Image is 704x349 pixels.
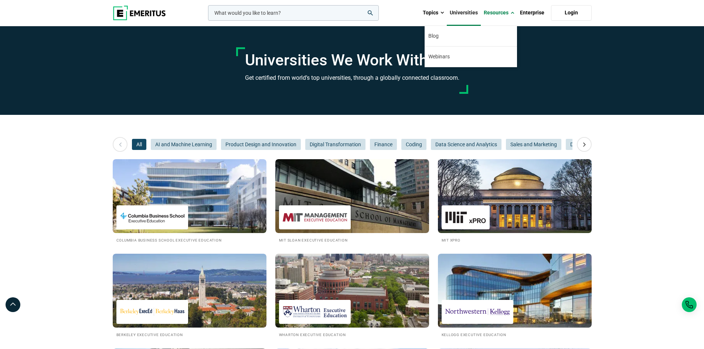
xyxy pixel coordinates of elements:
button: Finance [370,139,397,150]
input: woocommerce-product-search-field-0 [208,5,379,21]
h2: MIT Sloan Executive Education [279,237,425,243]
button: Sales and Marketing [506,139,561,150]
button: Digital Marketing [566,139,613,150]
button: Coding [401,139,426,150]
img: Universities We Work With [275,254,429,328]
img: Columbia Business School Executive Education [120,209,184,226]
a: Universities We Work With Berkeley Executive Education Berkeley Executive Education [113,254,266,338]
h2: Columbia Business School Executive Education [116,237,263,243]
a: Universities We Work With Columbia Business School Executive Education Columbia Business School E... [113,159,266,243]
img: Universities We Work With [113,254,266,328]
button: Product Design and Innovation [221,139,301,150]
h3: Get certified from world’s top universities, through a globally connected classroom. [245,73,459,83]
h2: Wharton Executive Education [279,331,425,338]
button: All [132,139,146,150]
img: MIT xPRO [445,209,486,226]
h1: Universities We Work With [245,51,459,69]
img: Universities We Work With [113,159,266,233]
a: Universities We Work With Wharton Executive Education Wharton Executive Education [275,254,429,338]
img: Wharton Executive Education [283,304,347,320]
h2: Berkeley Executive Education [116,331,263,338]
a: Login [551,5,592,21]
img: Universities We Work With [438,159,592,233]
a: Blog [425,26,517,46]
a: Universities We Work With MIT Sloan Executive Education MIT Sloan Executive Education [275,159,429,243]
img: Berkeley Executive Education [120,304,184,320]
img: Universities We Work With [275,159,429,233]
img: MIT Sloan Executive Education [283,209,347,226]
h2: MIT xPRO [442,237,588,243]
button: Data Science and Analytics [431,139,501,150]
img: Kellogg Executive Education [445,304,510,320]
h2: Kellogg Executive Education [442,331,588,338]
a: Webinars [425,47,517,67]
a: Universities We Work With Kellogg Executive Education Kellogg Executive Education [438,254,592,338]
a: Universities We Work With MIT xPRO MIT xPRO [438,159,592,243]
button: Digital Transformation [305,139,365,150]
button: AI and Machine Learning [151,139,217,150]
img: Universities We Work With [438,254,592,328]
